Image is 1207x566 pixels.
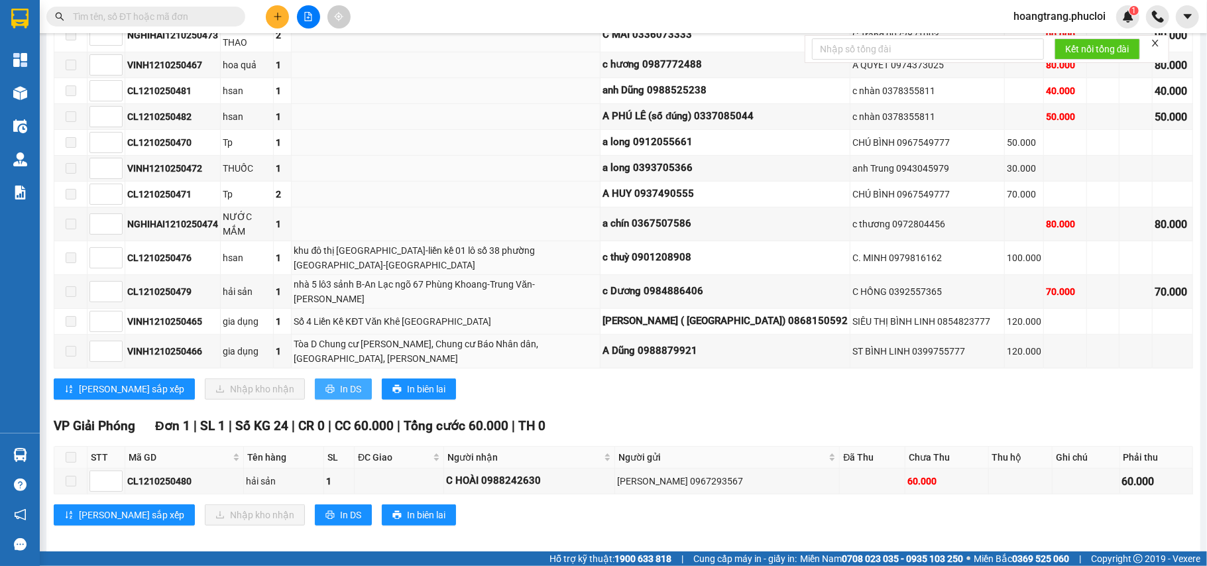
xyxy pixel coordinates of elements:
span: copyright [1133,554,1143,563]
div: 40.000 [1046,84,1084,98]
div: 40.000 [1155,83,1190,99]
strong: 1900 633 818 [614,553,671,564]
div: CL1210250480 [127,474,241,488]
span: | [229,418,232,433]
div: 100.000 [1007,251,1041,265]
span: caret-down [1182,11,1194,23]
span: | [397,418,400,433]
span: In biên lai [407,382,445,396]
div: nhà 5 lô3 sảnh B-An Lạc ngõ 67 Phùng Khoang-Trung Văn- [PERSON_NAME] [294,277,598,306]
div: THUỐC [223,161,271,176]
input: Nhập số tổng đài [812,38,1044,60]
div: 30.000 [1007,161,1041,176]
td: VINH1210250467 [125,52,221,78]
div: SIÊU THỊ BÌNH LINH 0854823777 [852,314,1002,329]
span: | [292,418,295,433]
td: CL1210250476 [125,241,221,275]
div: hải sản [223,284,271,299]
div: CL1210250476 [127,251,218,265]
span: search [55,12,64,21]
th: Tên hàng [244,447,324,469]
span: CR 0 [298,418,325,433]
div: 60.000 [907,474,986,488]
td: CL1210250479 [125,275,221,309]
th: Phải thu [1120,447,1193,469]
span: aim [334,12,343,21]
div: 90.000 [1155,27,1190,44]
span: file-add [304,12,313,21]
span: printer [392,384,402,395]
div: Tòa D Chung cư [PERSON_NAME], Chung cư Báo Nhân dân, [GEOGRAPHIC_DATA], [PERSON_NAME] [294,337,598,366]
div: CHÚ BÌNH 0967549777 [852,187,1002,201]
th: Ghi chú [1053,447,1120,469]
td: NGHIHAI1210250473 [125,19,221,52]
div: NGHIHAI1210250473 [127,28,218,42]
div: 1 [276,284,289,299]
span: Cung cấp máy in - giấy in: [693,551,797,566]
div: Tp [223,135,271,150]
span: printer [325,510,335,521]
div: VINH1210250466 [127,344,218,359]
div: c hương 0987772488 [603,57,848,73]
span: | [194,418,197,433]
strong: 0369 525 060 [1012,553,1069,564]
span: Mã GD [129,450,230,465]
th: SL [324,447,355,469]
span: Tổng cước 60.000 [404,418,508,433]
div: 70.000 [1046,284,1084,299]
img: icon-new-feature [1122,11,1134,23]
div: A HUY 0937490555 [603,186,848,202]
span: close [1151,38,1160,48]
div: CL1210250482 [127,109,218,124]
sup: 1 [1129,6,1139,15]
div: C HỒNG 0392557365 [852,284,1002,299]
img: dashboard-icon [13,53,27,67]
div: 1 [276,217,289,231]
th: STT [87,447,125,469]
div: 1 [276,161,289,176]
button: sort-ascending[PERSON_NAME] sắp xếp [54,378,195,400]
button: downloadNhập kho nhận [205,504,305,526]
div: Tp [223,187,271,201]
button: downloadNhập kho nhận [205,378,305,400]
span: printer [392,510,402,521]
div: C. MINH 0979816162 [852,251,1002,265]
div: 2 [276,187,289,201]
button: sort-ascending[PERSON_NAME] sắp xếp [54,504,195,526]
img: logo-vxr [11,9,29,28]
div: [PERSON_NAME] 0967293567 [617,474,837,488]
div: a long 0912055661 [603,135,848,150]
div: hoa quả [223,58,271,72]
div: 1 [276,58,289,72]
span: printer [325,384,335,395]
div: CL1210250471 [127,187,218,201]
button: printerIn biên lai [382,504,456,526]
span: Miền Nam [800,551,963,566]
div: CHÚ BÌNH 0967549777 [852,135,1002,150]
th: Đã Thu [840,447,905,469]
button: aim [327,5,351,28]
span: Miền Bắc [974,551,1069,566]
td: VINH1210250466 [125,335,221,368]
span: ĐC Giao [358,450,430,465]
span: In DS [340,382,361,396]
div: hải sản [246,474,321,488]
td: VINH1210250472 [125,156,221,182]
img: warehouse-icon [13,152,27,166]
div: 50.000 [1007,135,1041,150]
span: Đơn 1 [155,418,190,433]
div: 1 [276,314,289,329]
span: 1 [1131,6,1136,15]
div: [PERSON_NAME] ( [GEOGRAPHIC_DATA]) 0868150592 [603,313,848,329]
input: Tìm tên, số ĐT hoặc mã đơn [73,9,229,24]
span: Người nhận [447,450,601,465]
div: khu đô thị [GEOGRAPHIC_DATA]-liền kề 01 lô số 38 phường [GEOGRAPHIC_DATA]-[GEOGRAPHIC_DATA] [294,243,598,272]
div: c Dương 0984886406 [603,284,848,300]
div: gia dụng [223,314,271,329]
div: 70.000 [1155,284,1190,300]
button: printerIn DS [315,504,372,526]
div: c thương 0972804456 [852,217,1002,231]
div: 70.000 [1007,187,1041,201]
button: printerIn biên lai [382,378,456,400]
td: CL1210250481 [125,78,221,104]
